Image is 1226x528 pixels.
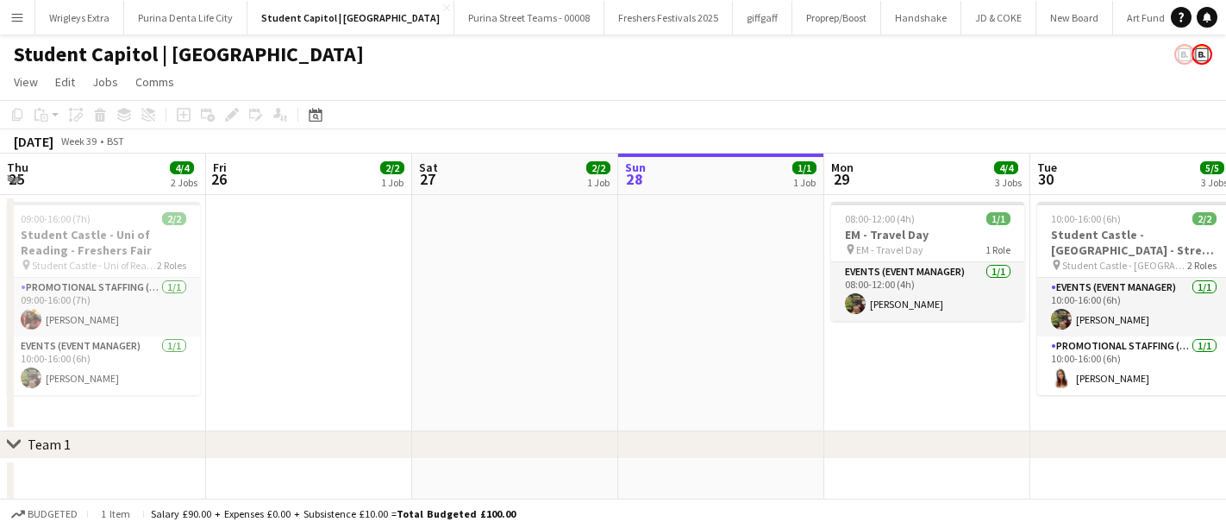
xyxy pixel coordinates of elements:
[213,160,227,175] span: Fri
[157,259,186,272] span: 2 Roles
[1174,44,1195,65] app-user-avatar: Bounce Activations Ltd
[7,202,200,395] app-job-card: 09:00-16:00 (7h)2/2Student Castle - Uni of Reading - Freshers Fair Student Castle - Uni of Readin...
[162,212,186,225] span: 2/2
[831,262,1024,321] app-card-role: Events (Event Manager)1/108:00-12:00 (4h)[PERSON_NAME]
[1192,212,1217,225] span: 2/2
[986,212,1010,225] span: 1/1
[733,1,792,35] button: giffgaff
[792,1,881,35] button: Proprep/Boost
[416,169,438,189] span: 27
[587,176,610,189] div: 1 Job
[35,1,124,35] button: Wrigleys Extra
[7,336,200,395] app-card-role: Events (Event Manager)1/110:00-16:00 (6h)[PERSON_NAME]
[92,74,118,90] span: Jobs
[170,161,194,174] span: 4/4
[95,507,136,520] span: 1 item
[380,161,404,174] span: 2/2
[124,1,247,35] button: Purina Denta Life City
[604,1,733,35] button: Freshers Festivals 2025
[1062,259,1187,272] span: Student Castle - [GEOGRAPHIC_DATA] - Street Team
[151,507,516,520] div: Salary £90.00 + Expenses £0.00 + Subsistence £10.00 =
[7,71,45,93] a: View
[381,176,403,189] div: 1 Job
[831,160,854,175] span: Mon
[48,71,82,93] a: Edit
[856,243,923,256] span: EM - Travel Day
[881,1,961,35] button: Handshake
[85,71,125,93] a: Jobs
[845,212,915,225] span: 08:00-12:00 (4h)
[829,169,854,189] span: 29
[793,176,816,189] div: 1 Job
[995,176,1022,189] div: 3 Jobs
[792,161,816,174] span: 1/1
[28,436,71,453] div: Team 1
[21,212,91,225] span: 09:00-16:00 (7h)
[247,1,454,35] button: Student Capitol | [GEOGRAPHIC_DATA]
[135,74,174,90] span: Comms
[57,135,100,148] span: Week 39
[171,176,197,189] div: 2 Jobs
[14,41,364,67] h1: Student Capitol | [GEOGRAPHIC_DATA]
[7,227,200,258] h3: Student Castle - Uni of Reading - Freshers Fair
[419,160,438,175] span: Sat
[622,169,646,189] span: 28
[14,74,38,90] span: View
[128,71,181,93] a: Comms
[1113,1,1179,35] button: Art Fund
[9,505,80,524] button: Budgeted
[1192,44,1212,65] app-user-avatar: Bounce Activations Ltd
[7,160,28,175] span: Thu
[831,227,1024,242] h3: EM - Travel Day
[586,161,610,174] span: 2/2
[994,161,1018,174] span: 4/4
[625,160,646,175] span: Sun
[1200,161,1224,174] span: 5/5
[1051,212,1121,225] span: 10:00-16:00 (6h)
[7,278,200,336] app-card-role: Promotional Staffing (Brand Ambassadors)1/109:00-16:00 (7h)[PERSON_NAME]
[961,1,1036,35] button: JD & COKE
[831,202,1024,321] app-job-card: 08:00-12:00 (4h)1/1EM - Travel Day EM - Travel Day1 RoleEvents (Event Manager)1/108:00-12:00 (4h)...
[210,169,227,189] span: 26
[1036,1,1113,35] button: New Board
[1035,169,1057,189] span: 30
[4,169,28,189] span: 25
[1187,259,1217,272] span: 2 Roles
[32,259,157,272] span: Student Castle - Uni of Reading - Freshers Fair
[397,507,516,520] span: Total Budgeted £100.00
[985,243,1010,256] span: 1 Role
[107,135,124,148] div: BST
[14,133,53,150] div: [DATE]
[454,1,604,35] button: Purina Street Teams - 00008
[1037,160,1057,175] span: Tue
[28,508,78,520] span: Budgeted
[55,74,75,90] span: Edit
